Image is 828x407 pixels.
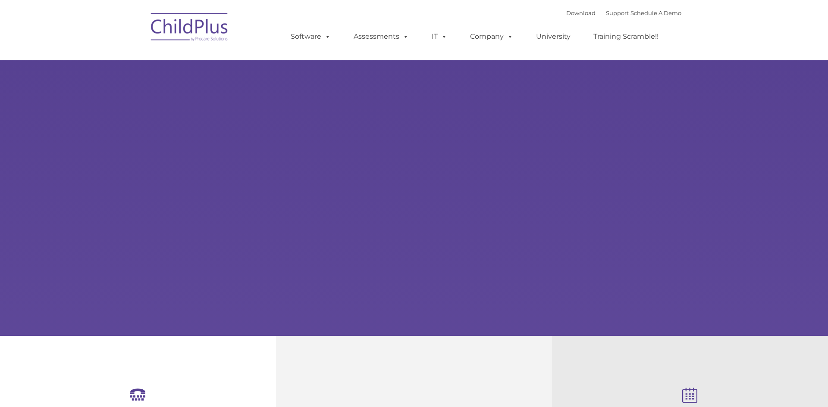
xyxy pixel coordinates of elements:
[147,7,233,50] img: ChildPlus by Procare Solutions
[527,28,579,45] a: University
[461,28,522,45] a: Company
[566,9,596,16] a: Download
[585,28,667,45] a: Training Scramble!!
[345,28,417,45] a: Assessments
[423,28,456,45] a: IT
[606,9,629,16] a: Support
[566,9,681,16] font: |
[282,28,339,45] a: Software
[630,9,681,16] a: Schedule A Demo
